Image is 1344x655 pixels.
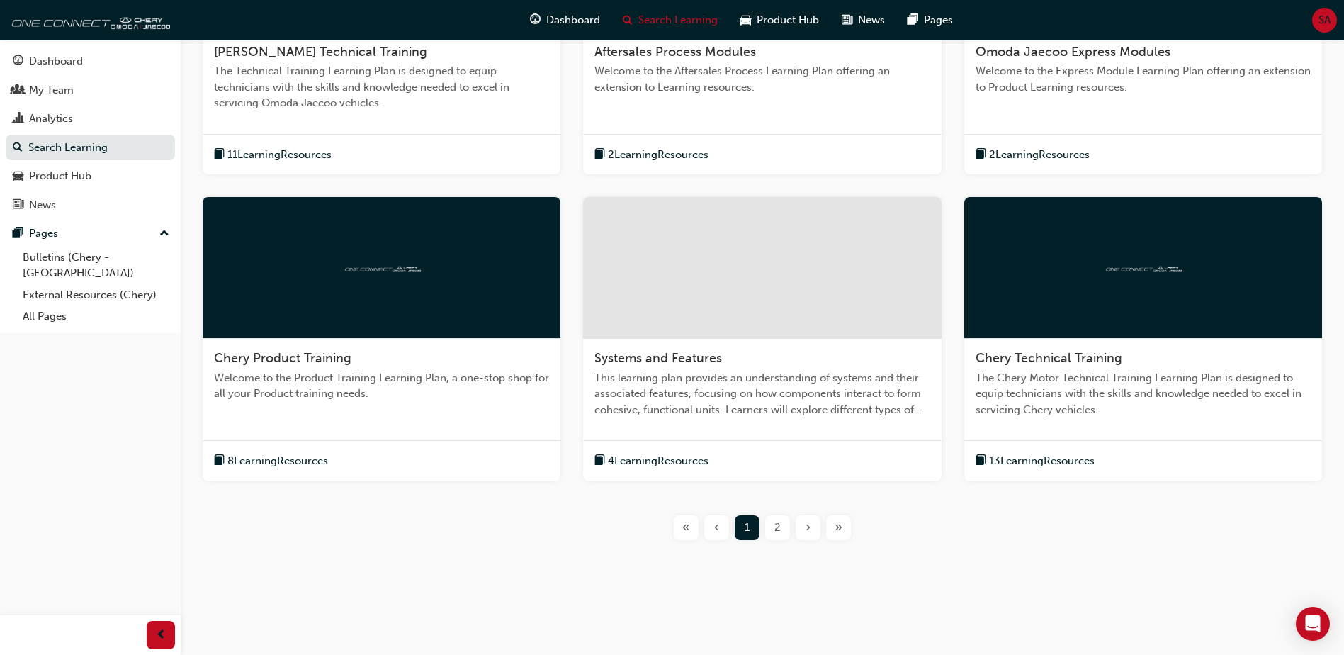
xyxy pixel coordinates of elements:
[203,197,560,481] a: oneconnectChery Product TrainingWelcome to the Product Training Learning Plan, a one-stop shop fo...
[214,44,427,60] span: [PERSON_NAME] Technical Training
[594,452,605,470] span: book-icon
[214,146,225,164] span: book-icon
[762,515,793,540] button: Page 2
[29,82,74,99] div: My Team
[623,11,633,29] span: search-icon
[858,12,885,28] span: News
[214,452,225,470] span: book-icon
[793,515,823,540] button: Next page
[638,12,718,28] span: Search Learning
[608,453,708,469] span: 4 Learning Resources
[835,520,842,536] span: »
[989,147,1090,163] span: 2 Learning Resources
[594,63,930,95] span: Welcome to the Aftersales Process Learning Plan offering an extension to Learning resources.
[29,111,73,127] div: Analytics
[896,6,964,35] a: pages-iconPages
[976,452,986,470] span: book-icon
[13,170,23,183] span: car-icon
[740,11,751,29] span: car-icon
[976,146,1090,164] button: book-icon2LearningResources
[29,197,56,213] div: News
[214,350,351,366] span: Chery Product Training
[6,135,175,161] a: Search Learning
[546,12,600,28] span: Dashboard
[6,163,175,189] a: Product Hub
[682,520,690,536] span: «
[757,12,819,28] span: Product Hub
[594,350,722,366] span: Systems and Features
[842,11,852,29] span: news-icon
[227,453,328,469] span: 8 Learning Resources
[6,48,175,74] a: Dashboard
[594,44,756,60] span: Aftersales Process Modules
[806,520,811,536] span: ›
[745,520,750,536] span: 1
[6,220,175,247] button: Pages
[13,55,23,68] span: guage-icon
[989,453,1095,469] span: 13 Learning Resources
[583,197,941,481] a: Systems and FeaturesThis learning plan provides an understanding of systems and their associated ...
[976,63,1311,95] span: Welcome to the Express Module Learning Plan offering an extension to Product Learning resources.
[976,370,1311,418] span: The Chery Motor Technical Training Learning Plan is designed to equip technicians with the skills...
[13,142,23,155] span: search-icon
[6,77,175,103] a: My Team
[6,45,175,220] button: DashboardMy TeamAnalyticsSearch LearningProduct HubNews
[714,520,719,536] span: ‹
[29,225,58,242] div: Pages
[594,452,708,470] button: book-icon4LearningResources
[156,627,166,644] span: prev-icon
[13,199,23,212] span: news-icon
[17,284,175,306] a: External Resources (Chery)
[594,146,605,164] span: book-icon
[976,452,1095,470] button: book-icon13LearningResources
[17,247,175,284] a: Bulletins (Chery - [GEOGRAPHIC_DATA])
[594,146,708,164] button: book-icon2LearningResources
[1104,261,1182,274] img: oneconnect
[13,84,23,97] span: people-icon
[519,6,611,35] a: guage-iconDashboard
[13,228,23,240] span: pages-icon
[214,146,332,164] button: book-icon11LearningResources
[13,113,23,125] span: chart-icon
[611,6,729,35] a: search-iconSearch Learning
[29,168,91,184] div: Product Hub
[1318,12,1331,28] span: SA
[1312,8,1337,33] button: SA
[830,6,896,35] a: news-iconNews
[227,147,332,163] span: 11 Learning Resources
[976,44,1170,60] span: Omoda Jaecoo Express Modules
[6,192,175,218] a: News
[671,515,701,540] button: First page
[774,520,781,536] span: 2
[29,53,83,69] div: Dashboard
[701,515,732,540] button: Previous page
[159,225,169,243] span: up-icon
[823,515,854,540] button: Last page
[17,306,175,327] a: All Pages
[594,370,930,418] span: This learning plan provides an understanding of systems and their associated features, focusing o...
[964,197,1322,481] a: oneconnectChery Technical TrainingThe Chery Motor Technical Training Learning Plan is designed to...
[732,515,762,540] button: Page 1
[908,11,918,29] span: pages-icon
[6,106,175,132] a: Analytics
[976,350,1122,366] span: Chery Technical Training
[729,6,830,35] a: car-iconProduct Hub
[530,11,541,29] span: guage-icon
[7,6,170,34] img: oneconnect
[214,63,549,111] span: The Technical Training Learning Plan is designed to equip technicians with the skills and knowled...
[924,12,953,28] span: Pages
[214,370,549,402] span: Welcome to the Product Training Learning Plan, a one-stop shop for all your Product training needs.
[214,452,328,470] button: book-icon8LearningResources
[1296,607,1330,641] div: Open Intercom Messenger
[608,147,708,163] span: 2 Learning Resources
[343,261,421,274] img: oneconnect
[976,146,986,164] span: book-icon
